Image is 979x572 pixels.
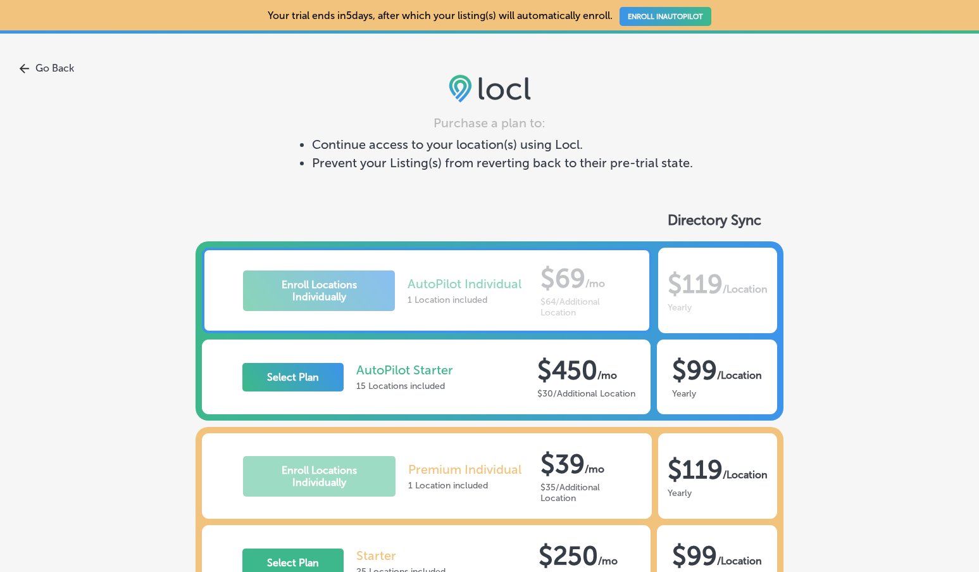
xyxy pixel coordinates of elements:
[537,355,597,385] p: $450
[408,462,521,477] p: Premium Individual
[585,463,604,475] b: / mo
[287,115,693,130] div: Purchase a plan to:
[620,7,711,26] a: ENROLL INAUTOPILOT
[540,448,585,479] p: $39
[598,555,618,567] b: / mo
[356,381,453,391] p: 15 Locations included
[668,454,723,485] p: $119
[449,74,531,103] img: 6efc1275baa40be7c98c3b36c6bfde44.png
[672,355,717,385] p: $99
[408,480,521,491] p: 1 Location included
[356,548,446,563] p: Starter
[539,540,598,571] p: $250
[672,388,762,399] div: Yearly
[717,369,762,381] b: /Location
[268,10,711,22] p: Your trial ends in 5 days, after which your listing(s) will automatically enroll.
[243,456,396,497] button: Enroll Locations Individually
[668,488,768,499] div: Yearly
[668,212,777,229] p: Directory Sync
[672,540,717,571] p: $99
[312,137,693,152] li: Continue access to your location(s) using Locl.
[356,362,453,378] p: AutoPilot Starter
[723,469,768,481] b: /Location
[540,482,637,504] div: $35/Additional Location
[537,388,635,399] div: $30/Additional Location
[242,363,344,391] button: Select Plan
[312,155,693,170] li: Prevent your Listing(s) from reverting back to their pre-trial state.
[717,555,762,567] b: /Location
[597,369,617,381] b: / mo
